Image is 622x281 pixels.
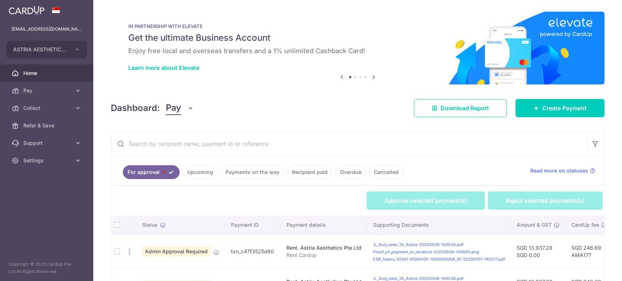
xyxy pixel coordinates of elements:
[128,23,587,29] p: IN PARTNERSHIP WITH ELEVATE
[166,101,194,115] button: Pay
[373,276,463,281] a: 3._Duly_exec_TA_Astria-20250506-100536.pdf
[225,234,281,268] td: txn_c47f3525d80
[281,215,367,234] th: Payment details
[571,221,599,229] span: CardUp fee
[530,167,595,174] a: Read more on statuses
[575,259,615,277] iframe: Opens a widget where you can find more information
[13,46,67,53] span: ASTRIA AESTHETICS PTE. LTD.
[12,25,82,33] p: [EMAIL_ADDRESS][DOMAIN_NAME]
[128,64,199,71] a: Learn more about Elevate
[530,167,588,174] span: Read more on statuses
[183,165,218,179] a: Upcoming
[111,132,587,155] input: Search by recipient name, payment id or reference
[373,242,463,247] a: 3._Duly_exec_TA_Astria-20250506-100536.pdf
[23,122,71,129] span: Refer & Save
[373,249,479,254] a: Proof_of_payment_to_landlord-20250506-100650.png
[517,221,552,229] span: Amount & GST
[23,70,71,77] span: Home
[128,47,587,55] h6: Enjoy free local and overseas transfers and a 1% unlimited Cashback Card!
[23,87,71,94] span: Pay
[566,234,613,268] td: SGD 246.69 AMA177
[142,246,211,257] span: Admin Approval Required
[166,101,181,115] span: Pay
[335,165,366,179] a: Overdue
[286,244,361,252] div: Rent. Astria Aesthetics Pte Ltd
[414,99,507,117] a: Download Report
[441,104,489,112] span: Download Report
[286,252,361,259] p: Rent Cardup
[369,165,403,179] a: Cancelled
[7,41,87,58] button: ASTRIA AESTHETICS PTE. LTD.
[225,215,281,234] th: Payment ID
[111,12,605,84] img: Renovation banner
[367,215,511,234] th: Supporting Documents
[373,257,505,262] a: ESR_TaxInv_30301-t0000105-1000000006_81-20250701-185217.pdf
[221,165,284,179] a: Payments on the way
[128,32,587,44] h5: Get the ultimate Business Account
[142,221,158,229] span: Status
[123,165,180,179] a: For approval
[111,102,160,115] h4: Dashboard:
[542,104,587,112] span: Create Payment
[23,104,71,112] span: Collect
[511,234,566,268] td: SGD 13,937.28 SGD 0.00
[23,157,71,164] span: Settings
[516,99,605,117] a: Create Payment
[287,165,332,179] a: Recipient paid
[23,139,71,147] span: Support
[9,6,44,15] img: CardUp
